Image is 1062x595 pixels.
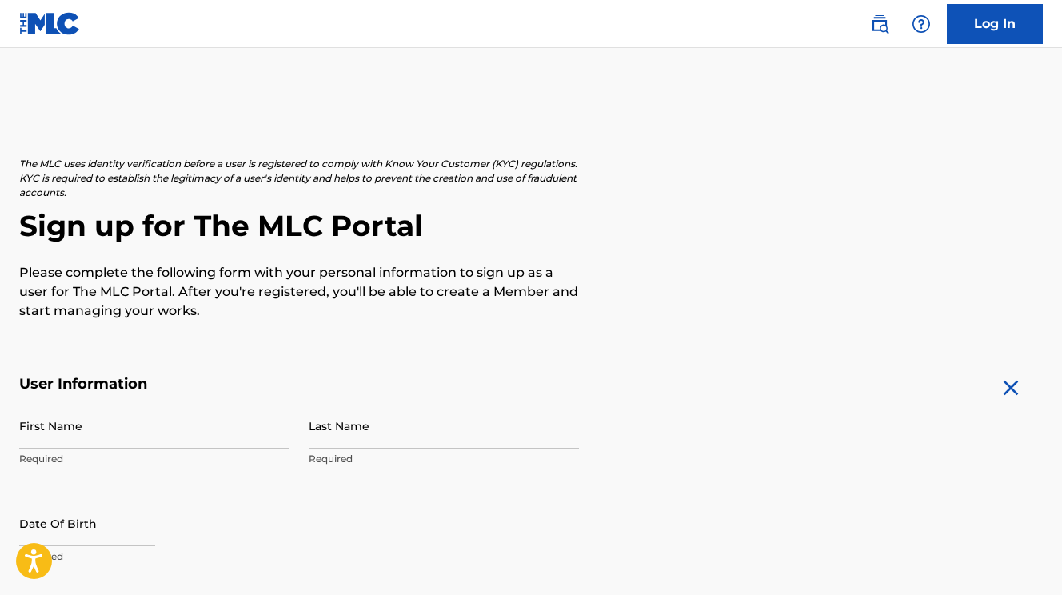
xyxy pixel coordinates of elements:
img: close [998,375,1024,401]
h2: Sign up for The MLC Portal [19,208,1043,244]
h5: User Information [19,375,579,393]
p: Required [309,452,579,466]
div: Help [905,8,937,40]
img: search [870,14,889,34]
img: help [912,14,931,34]
p: Required [19,549,289,564]
a: Log In [947,4,1043,44]
p: Required [19,452,289,466]
img: MLC Logo [19,12,81,35]
a: Public Search [864,8,896,40]
p: Please complete the following form with your personal information to sign up as a user for The ML... [19,263,579,321]
p: The MLC uses identity verification before a user is registered to comply with Know Your Customer ... [19,157,579,200]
